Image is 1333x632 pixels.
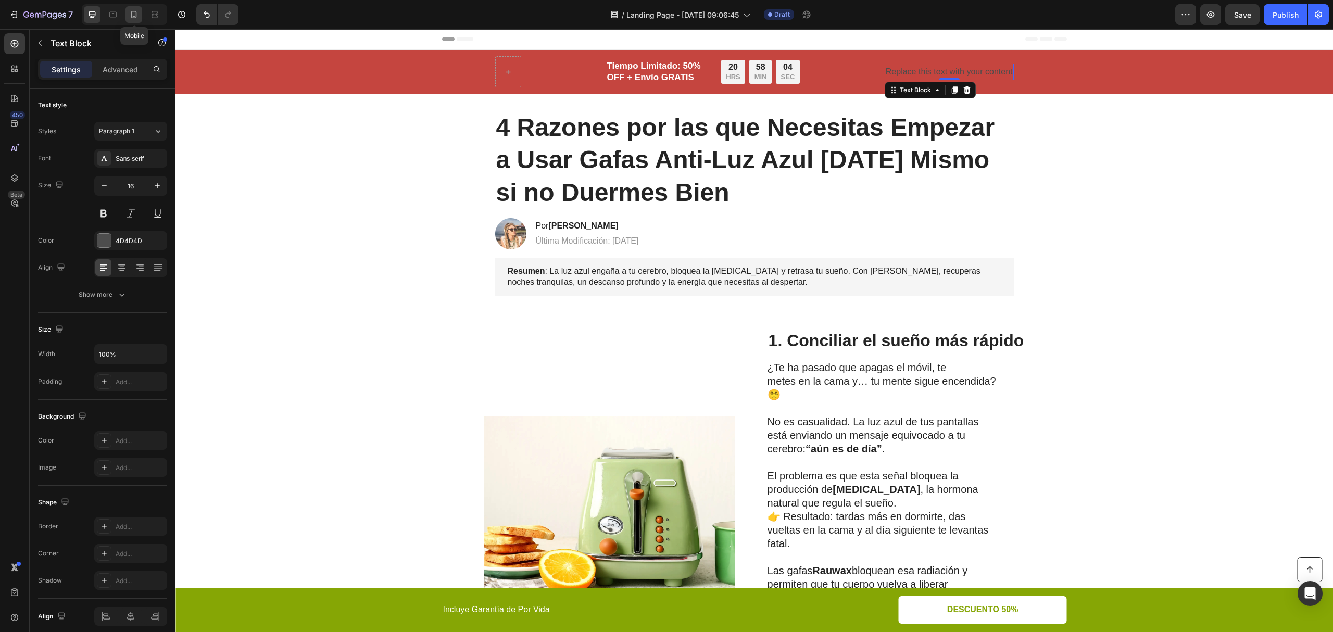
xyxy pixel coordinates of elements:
[1298,581,1323,606] div: Open Intercom Messenger
[38,576,62,585] div: Shadow
[38,522,58,531] div: Border
[332,237,826,259] p: : La luz azul engaña a tu cerebro, bloquea la [MEDICAL_DATA] y retrasa tu sueño. Con [PERSON_NAME...
[359,191,464,204] h2: Por
[592,440,826,521] p: El problema es que esta señal bloquea la producción de , la hormona natural que regula el sueño. ...
[308,387,560,585] img: gempages_579892106131145237-cbb958dd-2db2-4725-9f0d-f31758bff819.webp
[116,576,165,586] div: Add...
[723,567,891,595] a: DESCUENTO 50%
[8,191,25,199] div: Beta
[431,30,533,55] div: Rich Text Editor. Editing area: main
[116,154,165,163] div: Sans-serif
[95,345,167,363] input: Auto
[99,127,134,136] span: Paragraph 1
[332,237,370,246] strong: Resumen
[38,323,66,337] div: Size
[116,436,165,446] div: Add...
[38,261,67,275] div: Align
[320,81,838,181] h1: 4 Razones por las que Necesitas Empezar a Usar Gafas Anti-Luz Azul [DATE] Mismo si no Duermes Bien
[268,575,578,586] p: Incluye Garantía de Por Vida
[10,111,25,119] div: 450
[38,377,62,386] div: Padding
[592,372,826,426] p: No es casualidad. La luz azul de tus pantallas está enviando un mensaje equivocado a tu cerebro: .
[196,4,238,25] div: Undo/Redo
[38,349,55,359] div: Width
[38,100,67,110] div: Text style
[38,410,89,424] div: Background
[373,192,443,201] strong: [PERSON_NAME]
[579,44,592,53] p: MIN
[606,33,620,44] div: 04
[320,189,351,220] img: gempages_579892106131145237-02b93cca-5815-4549-aead-d91d4cf4562a.webp
[4,4,78,25] button: 7
[79,289,127,300] div: Show more
[1234,10,1251,19] span: Save
[722,56,758,66] div: Text Block
[1273,9,1299,20] div: Publish
[116,463,165,473] div: Add...
[657,454,745,466] strong: [MEDICAL_DATA]
[38,179,66,193] div: Size
[116,377,165,387] div: Add...
[38,154,51,163] div: Font
[38,236,54,245] div: Color
[68,8,73,21] p: 7
[592,300,850,322] h2: 1. Conciliar el sueño más rápido
[626,9,739,20] span: Landing Page - [DATE] 09:06:45
[592,332,826,345] p: ¿Te ha pasado que apagas el móvil, te
[38,436,54,445] div: Color
[579,33,592,44] div: 58
[175,29,1333,632] iframe: Design area
[630,414,707,425] strong: “aún es de día”
[774,10,790,19] span: Draft
[52,64,81,75] p: Settings
[38,127,56,136] div: Styles
[592,345,826,372] p: metes en la cama y… tu mente sigue encendida? 😵‍💫
[772,575,843,586] p: DESCUENTO 50%
[116,522,165,532] div: Add...
[592,535,826,575] p: Las gafas bloquean esa radiación y permiten que tu cuerpo vuelva a liberar [MEDICAL_DATA] de mane...
[116,549,165,559] div: Add...
[38,549,59,558] div: Corner
[622,9,624,20] span: /
[1225,4,1260,25] button: Save
[103,64,138,75] p: Advanced
[606,44,620,53] p: SEC
[1264,4,1307,25] button: Publish
[550,33,564,44] div: 20
[38,496,71,510] div: Shape
[38,285,167,304] button: Show more
[550,44,564,53] p: HRS
[432,31,532,54] p: Tiempo Limitado: 50% OFF + Envío GRATIS
[51,37,139,49] p: Text Block
[38,463,56,472] div: Image
[637,536,676,547] strong: Rauwax
[360,207,463,218] p: Última Modificación: [DATE]
[38,610,68,624] div: Align
[94,122,167,141] button: Paragraph 1
[709,34,838,52] div: Replace this text with your content
[116,236,165,246] div: 4D4D4D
